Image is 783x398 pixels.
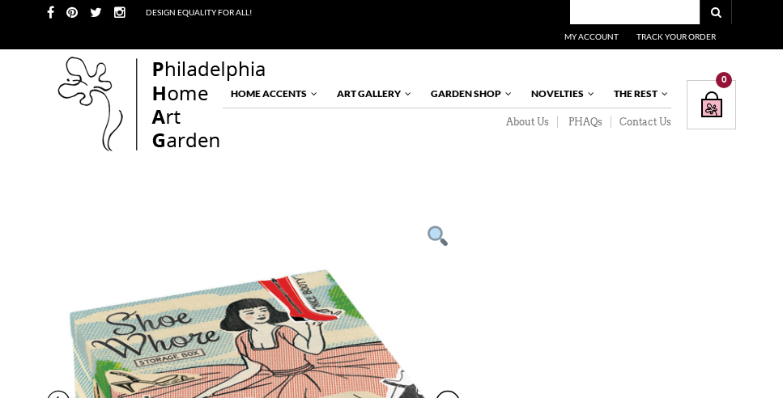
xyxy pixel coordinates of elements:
[496,116,558,129] a: About Us
[523,80,596,108] a: Novelties
[636,32,716,41] a: Track Your Order
[329,80,413,108] a: Art Gallery
[716,72,732,88] div: 0
[558,116,611,129] a: PHAQs
[564,32,619,41] a: My Account
[606,80,670,108] a: The Rest
[423,80,513,108] a: Garden Shop
[611,116,671,129] a: Contact Us
[223,80,319,108] a: Home Accents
